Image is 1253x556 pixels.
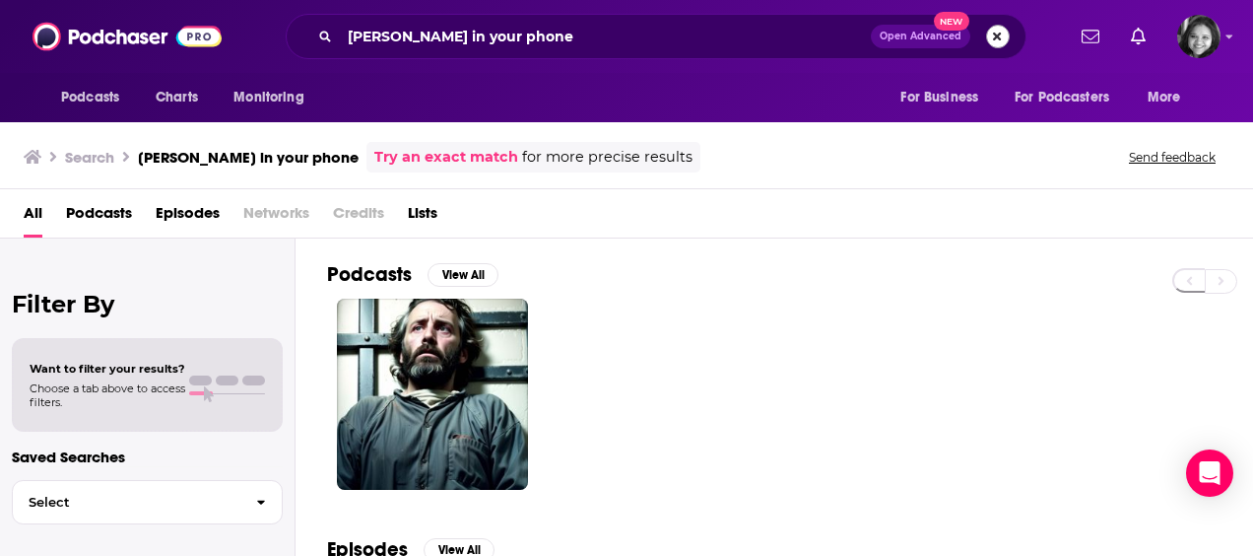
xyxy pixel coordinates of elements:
input: Search podcasts, credits, & more... [340,21,871,52]
span: Want to filter your results? [30,362,185,376]
span: Credits [333,197,384,238]
a: Podcasts [66,197,132,238]
h3: Search [65,148,114,167]
img: User Profile [1177,15,1220,58]
span: Monitoring [233,84,303,111]
button: Select [12,480,283,524]
span: New [934,12,969,31]
a: Try an exact match [374,146,518,169]
span: For Business [900,84,978,111]
h2: Podcasts [327,262,412,287]
span: Choose a tab above to access filters. [30,382,185,409]
img: Podchaser - Follow, Share and Rate Podcasts [33,18,222,55]
a: Charts [143,79,210,116]
button: Open AdvancedNew [871,25,970,48]
button: Show profile menu [1177,15,1220,58]
span: Open Advanced [880,32,961,41]
div: Open Intercom Messenger [1186,450,1233,497]
button: open menu [47,79,145,116]
span: for more precise results [522,146,692,169]
p: Saved Searches [12,448,283,466]
span: More [1148,84,1181,111]
button: open menu [1002,79,1138,116]
span: Charts [156,84,198,111]
span: Networks [243,197,309,238]
button: View All [428,263,498,287]
span: Podcasts [61,84,119,111]
div: Search podcasts, credits, & more... [286,14,1026,59]
a: Show notifications dropdown [1123,20,1154,53]
a: Show notifications dropdown [1074,20,1107,53]
h3: [PERSON_NAME] in your phone [138,148,359,167]
h2: Filter By [12,290,283,318]
button: open menu [1134,79,1206,116]
span: For Podcasters [1015,84,1109,111]
span: Select [13,496,240,509]
a: Lists [408,197,437,238]
button: Send feedback [1123,149,1221,166]
span: Logged in as ShailiPriya [1177,15,1220,58]
a: Episodes [156,197,220,238]
button: open menu [220,79,329,116]
button: open menu [887,79,1003,116]
a: All [24,197,42,238]
a: PodcastsView All [327,262,498,287]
